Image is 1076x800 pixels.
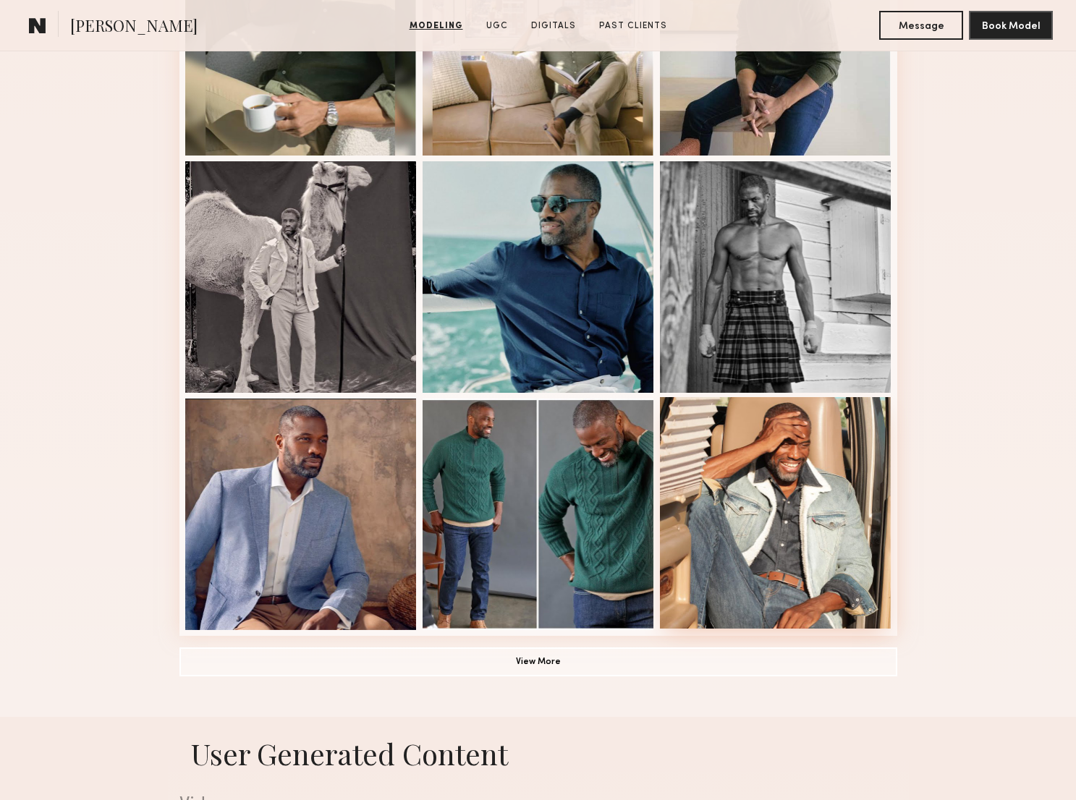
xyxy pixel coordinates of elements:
button: View More [179,647,897,676]
a: Book Model [969,19,1053,31]
button: Message [879,11,963,40]
span: [PERSON_NAME] [70,14,198,40]
a: Digitals [525,20,582,33]
button: Book Model [969,11,1053,40]
h1: User Generated Content [168,734,909,773]
a: Modeling [404,20,469,33]
a: Past Clients [593,20,673,33]
a: UGC [480,20,514,33]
